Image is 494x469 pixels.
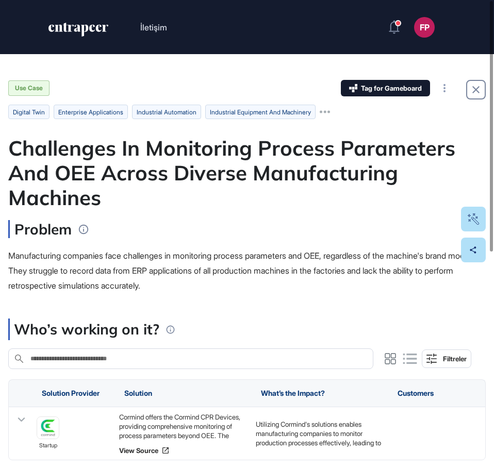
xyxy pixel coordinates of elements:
[398,389,434,397] span: Customers
[443,355,467,363] div: Filtreler
[140,21,167,34] button: İletişim
[124,389,152,397] span: Solution
[8,80,50,96] div: Use Case
[14,319,159,340] p: Who’s working on it?
[8,105,50,119] li: digital twin
[42,389,100,397] span: Solution Provider
[361,85,422,92] span: Tag for Gameboard
[414,17,435,38] button: FP
[37,417,59,440] a: image
[8,220,72,238] h3: Problem
[37,417,59,439] img: image
[261,389,325,397] span: What’s the Impact?
[205,105,316,119] li: industrial equipment and machinery
[132,105,201,119] li: industrial automation
[8,136,486,210] div: Challenges In Monitoring Process Parameters And OEE Across Diverse Manufacturing Machines
[422,349,471,368] button: Filtreler
[119,412,245,440] div: Cormind offers the Cormind CPR Devices, providing comprehensive monitoring of process parameters ...
[47,23,109,40] a: entrapeer-logo
[39,442,57,451] span: startup
[8,250,477,291] span: Manufacturing companies face challenges in monitoring process parameters and OEE, regardless of t...
[54,105,128,119] li: enterprise applications
[119,446,245,455] a: View Source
